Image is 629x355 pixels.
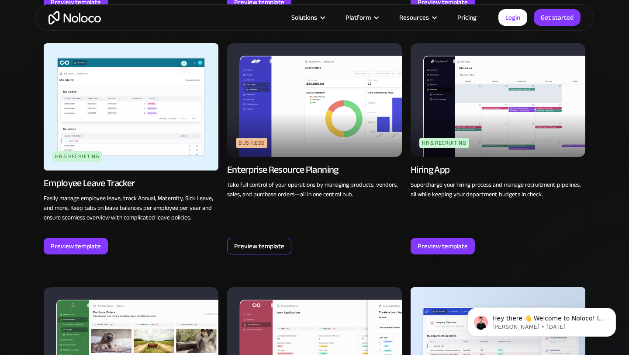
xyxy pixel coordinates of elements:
[227,164,339,176] div: Enterprise Resource Planning
[418,240,468,252] div: Preview template
[291,12,317,23] div: Solutions
[388,12,446,23] div: Resources
[534,9,581,26] a: Get started
[48,11,101,24] a: home
[44,43,218,254] a: HR & RecruitingEmployee Leave TrackerEasily manage employee leave, track Annual, Maternity, Sick ...
[399,12,429,23] div: Resources
[411,164,449,176] div: Hiring App
[446,12,487,23] a: Pricing
[454,289,629,351] iframe: Intercom notifications message
[51,240,101,252] div: Preview template
[411,180,585,199] p: Supercharge your hiring process and manage recruitment pipelines, all while keeping your departme...
[280,12,335,23] div: Solutions
[236,138,267,148] div: Business
[411,43,585,254] a: HR & RecruitingHiring AppSupercharge your hiring process and manage recruitment pipelines, all wh...
[52,151,102,162] div: HR & Recruiting
[227,180,402,199] p: Take full control of your operations by managing products, vendors, sales, and purchase orders—al...
[419,138,469,148] div: HR & Recruiting
[498,9,527,26] a: Login
[346,12,371,23] div: Platform
[227,43,402,254] a: BusinessEnterprise Resource PlanningTake full control of your operations by managing products, ve...
[335,12,388,23] div: Platform
[44,177,135,189] div: Employee Leave Tracker
[234,240,284,252] div: Preview template
[44,194,218,223] p: Easily manage employee leave, track Annual, Maternity, Sick Leave, and more. Keep tabs on leave b...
